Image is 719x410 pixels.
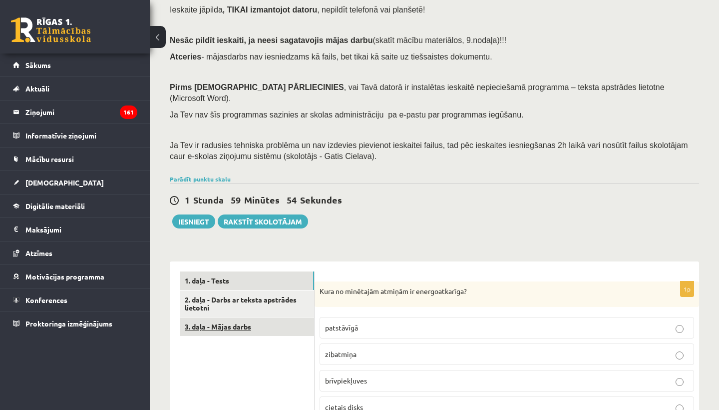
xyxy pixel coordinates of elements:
[13,241,137,264] a: Atzīmes
[300,194,342,205] span: Sekundes
[25,248,52,257] span: Atzīmes
[13,147,137,170] a: Mācību resursi
[13,265,137,288] a: Motivācijas programma
[170,83,344,91] span: Pirms [DEMOGRAPHIC_DATA] PĀRLIECINIES
[680,281,694,297] p: 1p
[170,110,523,119] span: Ja Tev nav šīs programmas sazinies ar skolas administrāciju pa e-pastu par programmas iegūšanu.
[170,52,492,61] span: - mājasdarbs nav iesniedzams kā fails, bet tikai kā saite uz tiešsaistes dokumentu.
[170,83,665,102] span: , vai Tavā datorā ir instalētas ieskaitē nepieciešamā programma – teksta apstrādes lietotne (Micr...
[325,376,367,385] span: brīvpiekļuves
[287,194,297,205] span: 54
[185,194,190,205] span: 1
[244,194,280,205] span: Minūtes
[180,271,314,290] a: 1. daļa - Tests
[25,154,74,163] span: Mācību resursi
[25,178,104,187] span: [DEMOGRAPHIC_DATA]
[676,351,684,359] input: zibatmiņa
[170,141,688,160] span: Ja Tev ir radusies tehniska problēma un nav izdevies pievienot ieskaitei failus, tad pēc ieskaite...
[11,17,91,42] a: Rīgas 1. Tālmācības vidusskola
[25,201,85,210] span: Digitālie materiāli
[13,124,137,147] a: Informatīvie ziņojumi
[25,272,104,281] span: Motivācijas programma
[13,218,137,241] a: Maksājumi
[25,218,137,241] legend: Maksājumi
[172,214,215,228] button: Iesniegt
[13,171,137,194] a: [DEMOGRAPHIC_DATA]
[13,53,137,76] a: Sākums
[25,124,137,147] legend: Informatīvie ziņojumi
[231,194,241,205] span: 59
[193,194,224,205] span: Stunda
[13,288,137,311] a: Konferences
[218,214,308,228] a: Rakstīt skolotājam
[13,194,137,217] a: Digitālie materiāli
[676,325,684,333] input: patstāvīgā
[25,295,67,304] span: Konferences
[25,84,49,93] span: Aktuāli
[170,175,231,183] a: Parādīt punktu skalu
[325,349,357,358] span: zibatmiņa
[170,5,425,14] span: Ieskaite jāpilda , nepildīt telefonā vai planšetē!
[325,323,358,332] span: patstāvīgā
[180,317,314,336] a: 3. daļa - Mājas darbs
[120,105,137,119] i: 161
[25,100,137,123] legend: Ziņojumi
[25,60,51,69] span: Sākums
[320,286,644,296] p: Kura no minētajām atmiņām ir energoatkarīga?
[170,36,372,44] span: Nesāc pildīt ieskaiti, ja neesi sagatavojis mājas darbu
[170,52,201,61] b: Atceries
[372,36,506,44] span: (skatīt mācību materiālos, 9.nodaļa)!!!
[25,319,112,328] span: Proktoringa izmēģinājums
[676,378,684,386] input: brīvpiekļuves
[13,100,137,123] a: Ziņojumi161
[223,5,317,14] b: , TIKAI izmantojot datoru
[13,77,137,100] a: Aktuāli
[13,312,137,335] a: Proktoringa izmēģinājums
[180,290,314,317] a: 2. daļa - Darbs ar teksta apstrādes lietotni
